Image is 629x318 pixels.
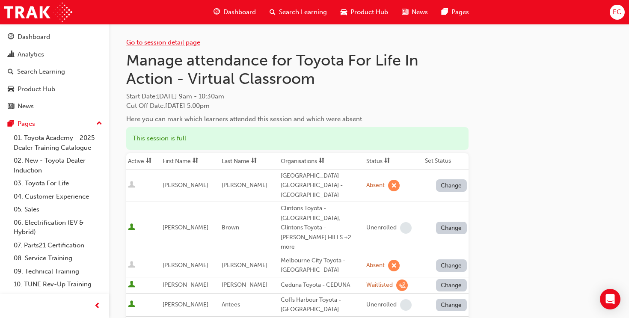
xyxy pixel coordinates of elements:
[163,281,208,288] span: [PERSON_NAME]
[613,7,621,17] span: EC
[400,222,412,234] span: learningRecordVerb_NONE-icon
[10,278,106,291] a: 10. TUNE Rev-Up Training
[600,289,620,309] div: Open Intercom Messenger
[10,265,106,278] a: 09. Technical Training
[220,153,279,169] th: Toggle SortBy
[128,181,135,190] span: User is inactive
[388,260,400,271] span: learningRecordVerb_ABSENT-icon
[146,158,152,165] span: sorting-icon
[10,216,106,239] a: 06. Electrification (EV & Hybrid)
[10,154,106,177] a: 02. New - Toyota Dealer Induction
[400,299,412,311] span: learningRecordVerb_NONE-icon
[222,301,240,308] span: Antees
[222,262,267,269] span: [PERSON_NAME]
[8,103,14,110] span: news-icon
[3,116,106,132] button: Pages
[412,7,428,17] span: News
[4,3,72,22] img: Trak
[214,7,220,18] span: guage-icon
[10,239,106,252] a: 07. Parts21 Certification
[270,7,276,18] span: search-icon
[8,120,14,128] span: pages-icon
[96,118,102,129] span: up-icon
[366,181,385,190] div: Absent
[193,158,199,165] span: sorting-icon
[436,259,467,272] button: Change
[128,223,135,232] span: User is active
[18,119,35,129] div: Pages
[436,299,467,311] button: Change
[3,64,106,80] a: Search Learning
[251,158,257,165] span: sorting-icon
[279,153,365,169] th: Toggle SortBy
[395,3,435,21] a: news-iconNews
[126,39,200,46] a: Go to session detail page
[157,92,224,100] span: [DATE] 9am - 10:30am
[126,127,469,150] div: This session is full
[126,114,469,124] div: Here you can mark which learners attended this session and which were absent.
[222,181,267,189] span: [PERSON_NAME]
[18,32,50,42] div: Dashboard
[10,190,106,203] a: 04. Customer Experience
[163,301,208,308] span: [PERSON_NAME]
[10,252,106,265] a: 08. Service Training
[423,153,468,169] th: Set Status
[18,101,34,111] div: News
[263,3,334,21] a: search-iconSearch Learning
[442,7,448,18] span: pages-icon
[341,7,347,18] span: car-icon
[435,3,476,21] a: pages-iconPages
[366,281,393,289] div: Waitlisted
[3,98,106,114] a: News
[222,281,267,288] span: [PERSON_NAME]
[402,7,408,18] span: news-icon
[126,92,469,101] span: Start Date :
[18,84,55,94] div: Product Hub
[3,81,106,97] a: Product Hub
[128,300,135,309] span: User is active
[10,131,106,154] a: 01. Toyota Academy - 2025 Dealer Training Catalogue
[365,153,423,169] th: Toggle SortBy
[281,256,363,275] div: Melbourne City Toyota - [GEOGRAPHIC_DATA]
[8,68,14,76] span: search-icon
[128,261,135,270] span: User is inactive
[10,177,106,190] a: 03. Toyota For Life
[3,47,106,62] a: Analytics
[161,153,220,169] th: Toggle SortBy
[281,295,363,315] div: Coffs Harbour Toyota - [GEOGRAPHIC_DATA]
[17,67,65,77] div: Search Learning
[279,7,327,17] span: Search Learning
[436,279,467,291] button: Change
[8,51,14,59] span: chart-icon
[610,5,625,20] button: EC
[334,3,395,21] a: car-iconProduct Hub
[384,158,390,165] span: sorting-icon
[281,204,363,252] div: Clintons Toyota - [GEOGRAPHIC_DATA], Clintons Toyota - [PERSON_NAME] HILLS +2 more
[163,262,208,269] span: [PERSON_NAME]
[126,153,161,169] th: Toggle SortBy
[366,224,397,232] div: Unenrolled
[319,158,325,165] span: sorting-icon
[222,224,239,231] span: Brown
[8,86,14,93] span: car-icon
[436,222,467,234] button: Change
[18,50,44,59] div: Analytics
[396,279,408,291] span: learningRecordVerb_WAITLIST-icon
[8,33,14,41] span: guage-icon
[281,280,363,290] div: Ceduna Toyota - CEDUNA
[366,262,385,270] div: Absent
[126,51,469,88] h1: Manage attendance for Toyota For Life In Action - Virtual Classroom
[3,29,106,45] a: Dashboard
[350,7,388,17] span: Product Hub
[207,3,263,21] a: guage-iconDashboard
[128,281,135,289] span: User is active
[436,179,467,192] button: Change
[366,301,397,309] div: Unenrolled
[451,7,469,17] span: Pages
[94,301,101,312] span: prev-icon
[10,203,106,216] a: 05. Sales
[163,224,208,231] span: [PERSON_NAME]
[126,102,210,110] span: Cut Off Date : [DATE] 5:00pm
